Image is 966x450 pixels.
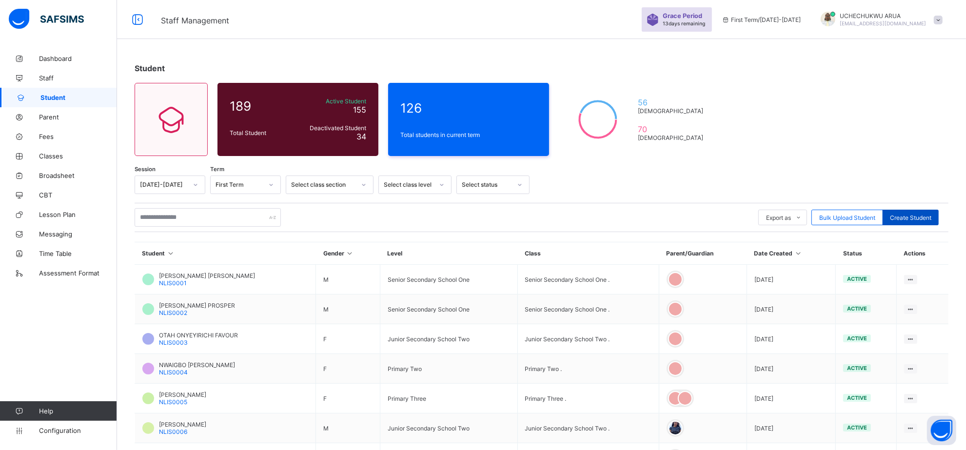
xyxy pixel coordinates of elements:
span: Assessment Format [39,269,117,277]
span: Create Student [890,214,931,221]
span: Messaging [39,230,117,238]
span: Student [135,63,165,73]
span: [EMAIL_ADDRESS][DOMAIN_NAME] [840,20,927,26]
span: Term [210,166,224,173]
td: F [316,354,380,384]
span: Session [135,166,156,173]
i: Sort in Ascending Order [346,250,354,257]
td: M [316,413,380,443]
th: Level [380,242,517,265]
div: Select class section [291,181,355,189]
td: F [316,384,380,413]
td: M [316,294,380,324]
span: Broadsheet [39,172,117,179]
td: [DATE] [747,384,836,413]
span: Deactivated Student [297,124,366,132]
i: Sort in Ascending Order [794,250,803,257]
div: First Term [216,181,263,189]
span: active [847,394,867,401]
span: active [847,424,867,431]
span: Export as [766,214,791,221]
img: sticker-purple.71386a28dfed39d6af7621340158ba97.svg [647,14,659,26]
span: NLIS0002 [159,309,187,316]
span: Fees [39,133,117,140]
span: Time Table [39,250,117,257]
th: Parent/Guardian [659,242,747,265]
span: Active Student [297,98,366,105]
div: Select status [462,181,512,189]
td: Senior Secondary School One . [517,265,659,294]
span: active [847,275,867,282]
span: Total students in current term [400,131,537,138]
span: Staff [39,74,117,82]
span: [DEMOGRAPHIC_DATA] [638,107,708,115]
td: Primary Two . [517,354,659,384]
td: Junior Secondary School Two [380,413,517,443]
span: Classes [39,152,117,160]
span: [PERSON_NAME] PROSPER [159,302,235,309]
span: UCHECHUKWU ARUA [840,12,927,20]
span: Bulk Upload Student [819,214,875,221]
span: NLIS0006 [159,428,187,435]
span: [DEMOGRAPHIC_DATA] [638,134,708,141]
span: 189 [230,98,292,114]
th: Student [135,242,316,265]
span: session/term information [722,16,801,23]
td: [DATE] [747,265,836,294]
div: UCHECHUKWUARUA [811,12,947,28]
span: active [847,335,867,342]
span: 126 [400,100,537,116]
span: NLIS0001 [159,279,187,287]
span: Grace Period [663,12,702,20]
span: NLIS0003 [159,339,188,346]
td: Primary Three . [517,384,659,413]
td: Senior Secondary School One [380,265,517,294]
td: [DATE] [747,413,836,443]
img: safsims [9,9,84,29]
span: NLIS0004 [159,369,188,376]
span: Lesson Plan [39,211,117,218]
span: [PERSON_NAME] [159,391,206,398]
span: CBT [39,191,117,199]
th: Date Created [747,242,836,265]
span: Dashboard [39,55,117,62]
button: Open asap [927,416,956,445]
span: Student [40,94,117,101]
span: active [847,365,867,372]
span: active [847,305,867,312]
td: Senior Secondary School One [380,294,517,324]
span: 13 days remaining [663,20,705,26]
td: Junior Secondary School Two . [517,413,659,443]
span: NWAIGBO [PERSON_NAME] [159,361,235,369]
td: Primary Three [380,384,517,413]
span: 56 [638,98,708,107]
div: Total Student [227,127,295,139]
td: Senior Secondary School One . [517,294,659,324]
th: Gender [316,242,380,265]
th: Status [836,242,897,265]
span: [PERSON_NAME] [PERSON_NAME] [159,272,255,279]
span: [PERSON_NAME] [159,421,206,428]
td: Primary Two [380,354,517,384]
th: Actions [897,242,948,265]
td: [DATE] [747,324,836,354]
td: [DATE] [747,294,836,324]
i: Sort in Ascending Order [167,250,175,257]
span: OTAH ONYEYIRICHI FAVOUR [159,332,238,339]
span: 34 [356,132,366,141]
span: Parent [39,113,117,121]
span: 70 [638,124,708,134]
td: Junior Secondary School Two [380,324,517,354]
td: Junior Secondary School Two . [517,324,659,354]
div: Select class level [384,181,434,189]
span: 155 [353,105,366,115]
span: NLIS0005 [159,398,187,406]
th: Class [517,242,659,265]
td: F [316,324,380,354]
span: Help [39,407,117,415]
span: Configuration [39,427,117,434]
span: Staff Management [161,16,229,25]
div: [DATE]-[DATE] [140,181,187,189]
td: [DATE] [747,354,836,384]
td: M [316,265,380,294]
